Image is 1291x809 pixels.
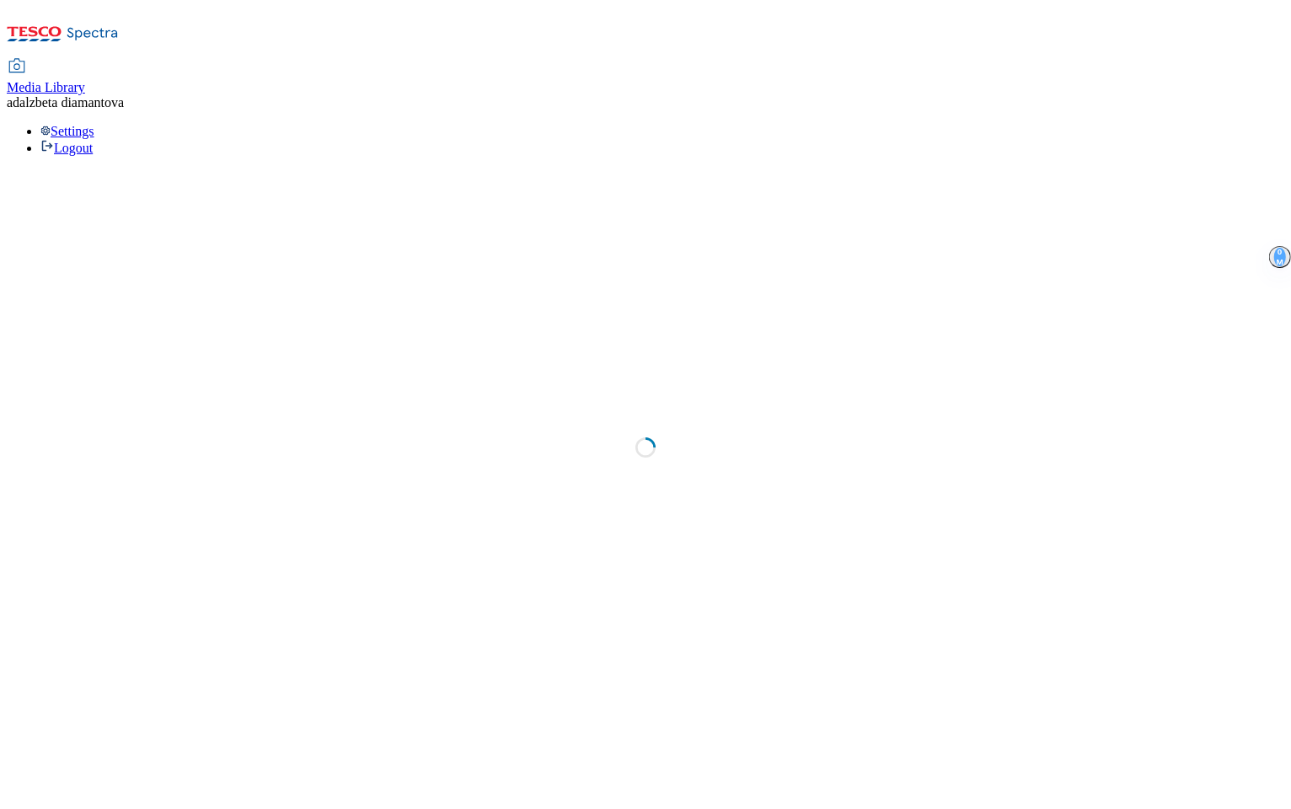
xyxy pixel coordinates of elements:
[7,60,85,95] a: Media Library
[7,95,19,110] span: ad
[40,124,94,138] a: Settings
[7,80,85,94] span: Media Library
[40,141,93,155] a: Logout
[19,95,124,110] span: alzbeta diamantova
